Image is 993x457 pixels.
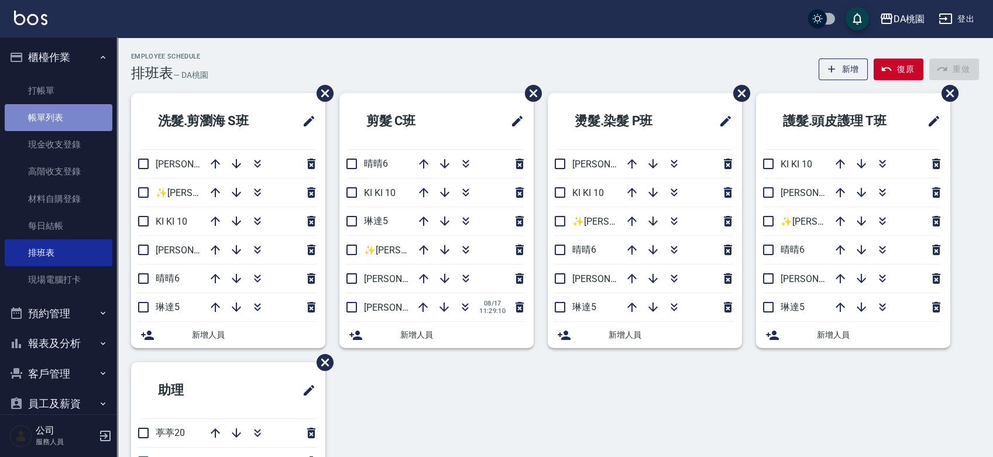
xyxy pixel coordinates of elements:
h6: — DA桃園 [173,69,208,81]
span: 修改班表的標題 [295,376,316,404]
span: KI KI 10 [781,159,812,170]
h2: 護髮.頭皮護理 T班 [765,100,912,142]
span: 晴晴6 [781,244,805,255]
button: 櫃檯作業 [5,42,112,73]
a: 現場電腦打卡 [5,266,112,293]
a: 打帳單 [5,77,112,104]
span: KI KI 10 [364,187,396,198]
img: Logo [14,11,47,25]
span: 晴晴6 [156,273,180,284]
span: 刪除班表 [308,76,335,111]
span: [PERSON_NAME]3 [156,245,231,256]
span: 修改班表的標題 [920,107,941,135]
span: 修改班表的標題 [295,107,316,135]
span: [PERSON_NAME]8 [156,159,231,170]
button: save [846,7,869,30]
span: 琳達5 [572,301,596,312]
button: 員工及薪資 [5,389,112,419]
span: [PERSON_NAME]3 [781,187,856,198]
span: [PERSON_NAME]8 [572,159,648,170]
span: 修改班表的標題 [503,107,524,135]
span: 新增人員 [192,329,316,341]
div: 新增人員 [548,322,742,348]
span: ✨[PERSON_NAME][PERSON_NAME] ✨16 [156,187,332,198]
h2: 洗髮.剪瀏海 S班 [140,100,280,142]
span: ✨[PERSON_NAME][PERSON_NAME] ✨16 [781,216,957,227]
span: [PERSON_NAME]8 [364,273,439,284]
button: 客戶管理 [5,359,112,389]
h3: 排班表 [131,65,173,81]
span: 晴晴6 [364,158,388,169]
span: KI KI 10 [156,216,187,227]
h2: Employee Schedule [131,53,208,60]
span: 刪除班表 [933,76,960,111]
a: 帳單列表 [5,104,112,131]
h5: 公司 [36,425,95,437]
span: 修改班表的標題 [712,107,733,135]
a: 現金收支登錄 [5,131,112,158]
span: 新增人員 [400,329,524,341]
a: 每日結帳 [5,212,112,239]
span: 新增人員 [817,329,941,341]
h2: 助理 [140,369,248,411]
button: 預約管理 [5,298,112,329]
button: 新增 [819,59,868,80]
button: 復原 [874,59,923,80]
div: 新增人員 [339,322,534,348]
a: 排班表 [5,239,112,266]
div: DA桃園 [894,12,925,26]
span: [PERSON_NAME]8 [781,273,856,284]
span: 08/17 [479,300,506,307]
span: 琳達5 [156,301,180,312]
span: 新增人員 [609,329,733,341]
p: 服務人員 [36,437,95,447]
img: Person [9,424,33,448]
span: ✨[PERSON_NAME][PERSON_NAME] ✨16 [364,245,541,256]
h2: 燙髮.染髮 P班 [557,100,691,142]
span: [PERSON_NAME]3 [572,273,648,284]
h2: 剪髮 C班 [349,100,468,142]
a: 材料自購登錄 [5,185,112,212]
div: 新增人員 [756,322,950,348]
span: 葶葶20 [156,427,185,438]
button: DA桃園 [875,7,929,31]
div: 新增人員 [131,322,325,348]
a: 高階收支登錄 [5,158,112,185]
span: 琳達5 [364,215,388,226]
span: 刪除班表 [516,76,544,111]
span: 晴晴6 [572,244,596,255]
span: [PERSON_NAME]3 [364,302,439,313]
span: 刪除班表 [308,345,335,380]
button: 報表及分析 [5,328,112,359]
button: 登出 [934,8,979,30]
span: 琳達5 [781,301,805,312]
span: 刪除班表 [724,76,752,111]
span: KI KI 10 [572,187,604,198]
span: 11:29:10 [479,307,506,315]
span: ✨[PERSON_NAME][PERSON_NAME] ✨16 [572,216,749,227]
